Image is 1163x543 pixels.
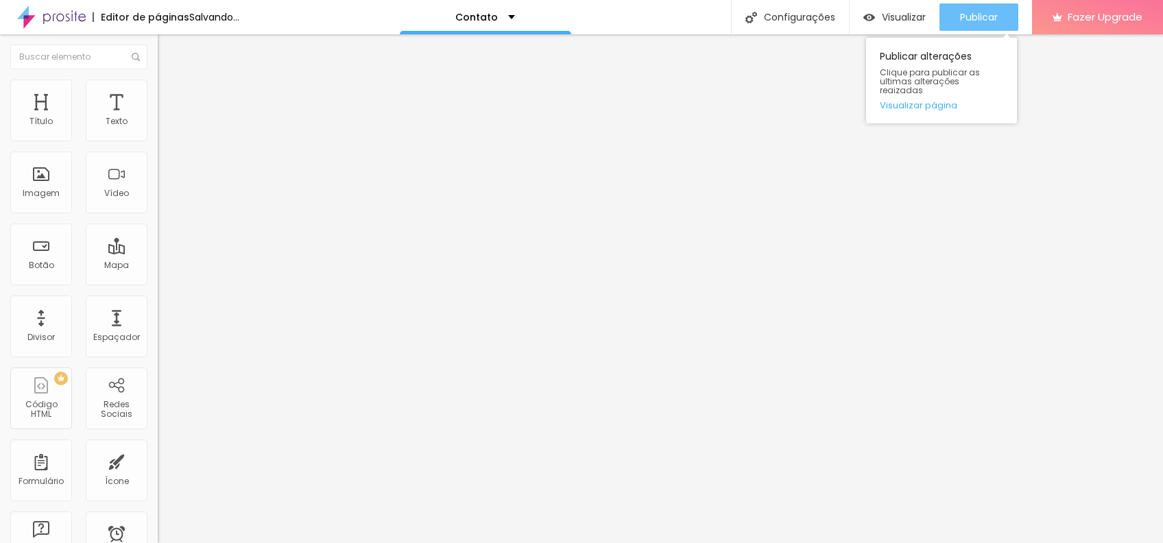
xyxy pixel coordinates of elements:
[29,117,53,126] div: Título
[19,476,64,486] div: Formulário
[23,189,60,198] div: Imagem
[89,400,143,420] div: Redes Sociais
[105,476,129,486] div: Ícone
[745,12,757,23] img: Icone
[93,12,189,22] div: Editor de páginas
[866,38,1017,123] div: Publicar alterações
[29,261,54,270] div: Botão
[880,68,1003,95] span: Clique para publicar as ultimas alterações reaizadas
[960,12,998,23] span: Publicar
[882,12,926,23] span: Visualizar
[863,12,875,23] img: view-1.svg
[27,333,55,342] div: Divisor
[189,12,239,22] div: Salvando...
[106,117,128,126] div: Texto
[1068,11,1142,23] span: Fazer Upgrade
[132,53,140,61] img: Icone
[455,12,498,22] p: Contato
[14,400,68,420] div: Código HTML
[10,45,147,69] input: Buscar elemento
[850,3,939,31] button: Visualizar
[880,101,1003,110] a: Visualizar página
[939,3,1018,31] button: Publicar
[104,261,129,270] div: Mapa
[93,333,140,342] div: Espaçador
[104,189,129,198] div: Vídeo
